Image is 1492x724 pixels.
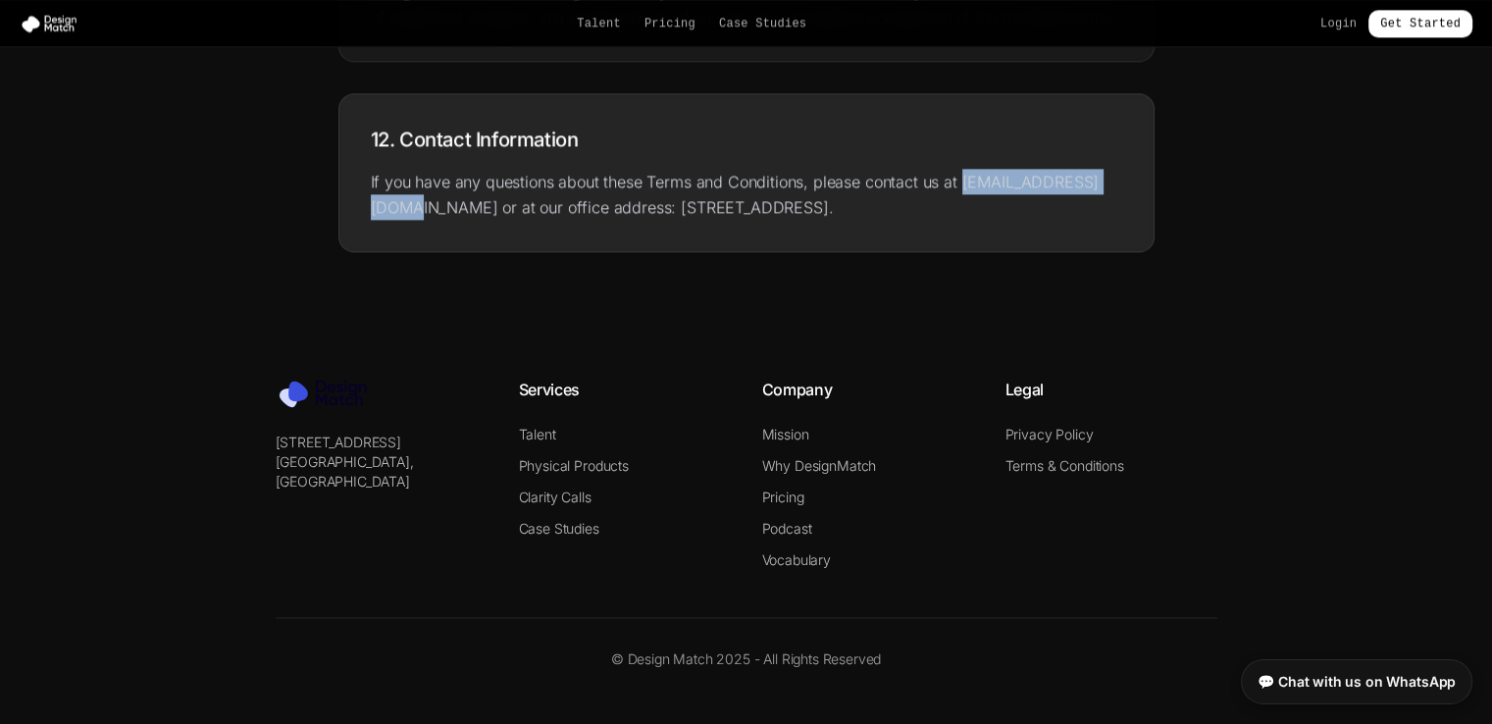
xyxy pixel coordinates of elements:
h4: Legal [1005,378,1217,401]
h3: 12. Contact Information [371,126,1122,153]
p: [GEOGRAPHIC_DATA], [GEOGRAPHIC_DATA] [276,452,488,491]
a: Pricing [762,489,804,505]
a: 💬 Chat with us on WhatsApp [1241,659,1472,704]
p: © Design Match 2025 - All Rights Reserved [276,649,1217,669]
a: Privacy Policy [1005,426,1094,442]
a: Talent [577,16,621,31]
a: Talent [519,426,556,442]
img: Design Match [276,378,384,409]
a: Terms & Conditions [1005,457,1124,474]
a: Case Studies [519,520,599,537]
a: Clarity Calls [519,489,592,505]
a: Mission [762,426,809,442]
a: Case Studies [719,16,806,31]
a: Why DesignMatch [762,457,877,474]
a: Get Started [1368,10,1472,37]
p: If you have any questions about these Terms and Conditions, please contact us at [EMAIL_ADDRESS][... [371,169,1122,220]
p: [STREET_ADDRESS] [276,433,488,452]
a: Vocabulary [762,551,831,568]
a: Login [1320,16,1357,31]
a: Podcast [762,520,812,537]
h4: Company [762,378,974,401]
img: Design Match [20,14,86,33]
h4: Services [519,378,731,401]
a: Physical Products [519,457,629,474]
a: Pricing [644,16,695,31]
